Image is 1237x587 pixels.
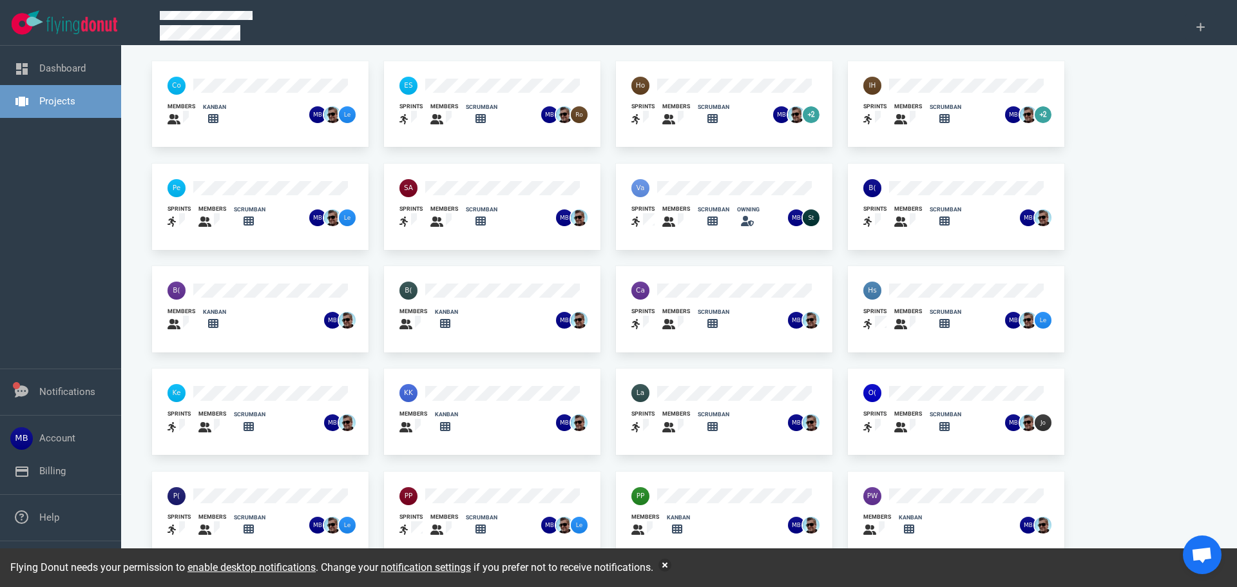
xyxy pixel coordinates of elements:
[234,206,265,214] div: scrumban
[788,414,805,431] img: 26
[863,410,887,435] a: sprints
[631,487,649,505] img: 40
[571,517,588,534] img: 26
[1020,209,1037,226] img: 26
[168,77,186,95] img: 40
[662,102,690,128] a: members
[556,517,573,534] img: 26
[631,77,649,95] img: 40
[863,205,887,213] div: sprints
[46,17,117,34] img: Flying Donut text logo
[399,513,423,538] a: sprints
[39,465,66,477] a: Billing
[894,102,922,128] a: members
[631,307,655,332] a: sprints
[662,307,690,332] a: members
[631,102,655,128] a: sprints
[803,209,820,226] img: 26
[1020,517,1037,534] img: 26
[631,205,655,213] div: sprints
[324,517,341,534] img: 26
[399,384,417,402] img: 40
[571,106,588,123] img: 26
[466,103,497,111] div: scrumban
[894,410,922,418] div: members
[198,205,226,213] div: members
[541,106,558,123] img: 26
[430,513,458,538] a: members
[435,308,458,316] div: kanban
[1183,535,1222,574] div: Open de chat
[466,514,497,522] div: scrumban
[631,410,655,418] div: sprints
[39,63,86,74] a: Dashboard
[788,517,805,534] img: 26
[324,414,341,431] img: 26
[187,561,316,573] a: enable desktop notifications
[399,307,427,332] a: members
[39,95,75,107] a: Projects
[399,410,427,435] a: members
[571,414,588,431] img: 26
[930,206,961,214] div: scrumban
[168,205,191,213] div: sprints
[803,414,820,431] img: 26
[803,517,820,534] img: 26
[662,102,690,111] div: members
[1035,517,1051,534] img: 26
[631,384,649,402] img: 40
[631,513,659,521] div: members
[399,487,417,505] img: 40
[631,282,649,300] img: 40
[430,205,458,213] div: members
[399,513,423,521] div: sprints
[571,312,588,329] img: 26
[339,517,356,534] img: 26
[316,561,653,573] span: . Change your if you prefer not to receive notifications.
[381,561,471,573] a: notification settings
[930,308,961,316] div: scrumban
[435,410,458,419] div: kanban
[808,111,814,118] text: +2
[662,205,690,230] a: members
[10,561,316,573] span: Flying Donut needs your permission to
[399,102,423,128] a: sprints
[773,106,790,123] img: 26
[324,209,341,226] img: 26
[234,410,265,419] div: scrumban
[631,410,655,435] a: sprints
[698,410,729,419] div: scrumban
[662,205,690,213] div: members
[863,205,887,230] a: sprints
[894,307,922,316] div: members
[863,307,887,316] div: sprints
[863,77,881,95] img: 40
[631,102,655,111] div: sprints
[698,308,729,316] div: scrumban
[203,308,226,316] div: kanban
[894,307,922,332] a: members
[863,384,881,402] img: 40
[556,312,573,329] img: 26
[168,179,186,197] img: 40
[863,282,881,300] img: 40
[39,512,59,523] a: Help
[894,205,922,213] div: members
[430,102,458,111] div: members
[863,102,887,128] a: sprints
[168,410,191,418] div: sprints
[324,106,341,123] img: 26
[698,103,729,111] div: scrumban
[309,209,326,226] img: 26
[1020,414,1037,431] img: 26
[662,307,690,316] div: members
[863,410,887,418] div: sprints
[541,517,558,534] img: 26
[788,312,805,329] img: 26
[234,514,265,522] div: scrumban
[698,206,729,214] div: scrumban
[556,106,573,123] img: 26
[198,410,226,418] div: members
[863,307,887,332] a: sprints
[168,102,195,111] div: members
